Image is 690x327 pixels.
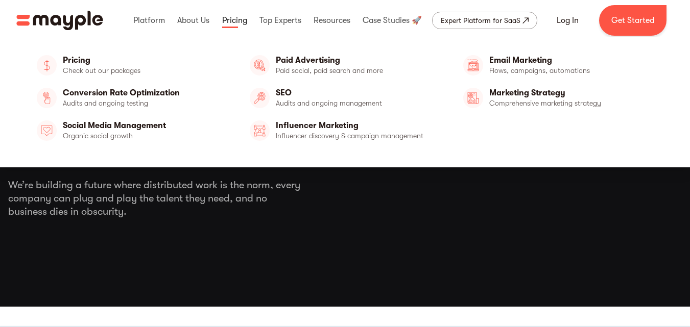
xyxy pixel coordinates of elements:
div: Platform [131,4,168,37]
a: Expert Platform for SaaS [432,12,537,29]
a: Get Started [599,5,667,36]
div: We’re building a future where distributed work is the norm, every [8,179,682,218]
div: Pricing [220,4,250,37]
span: business dies in obscurity. [8,205,682,218]
div: Expert Platform for SaaS [441,14,520,27]
img: Mayple logo [16,11,103,30]
div: About Us [175,4,212,37]
div: Top Experts [257,4,304,37]
span: company can plug and play the talent they need, and no [8,192,682,205]
div: Resources [311,4,353,37]
a: home [16,11,103,30]
a: Log In [544,8,591,33]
